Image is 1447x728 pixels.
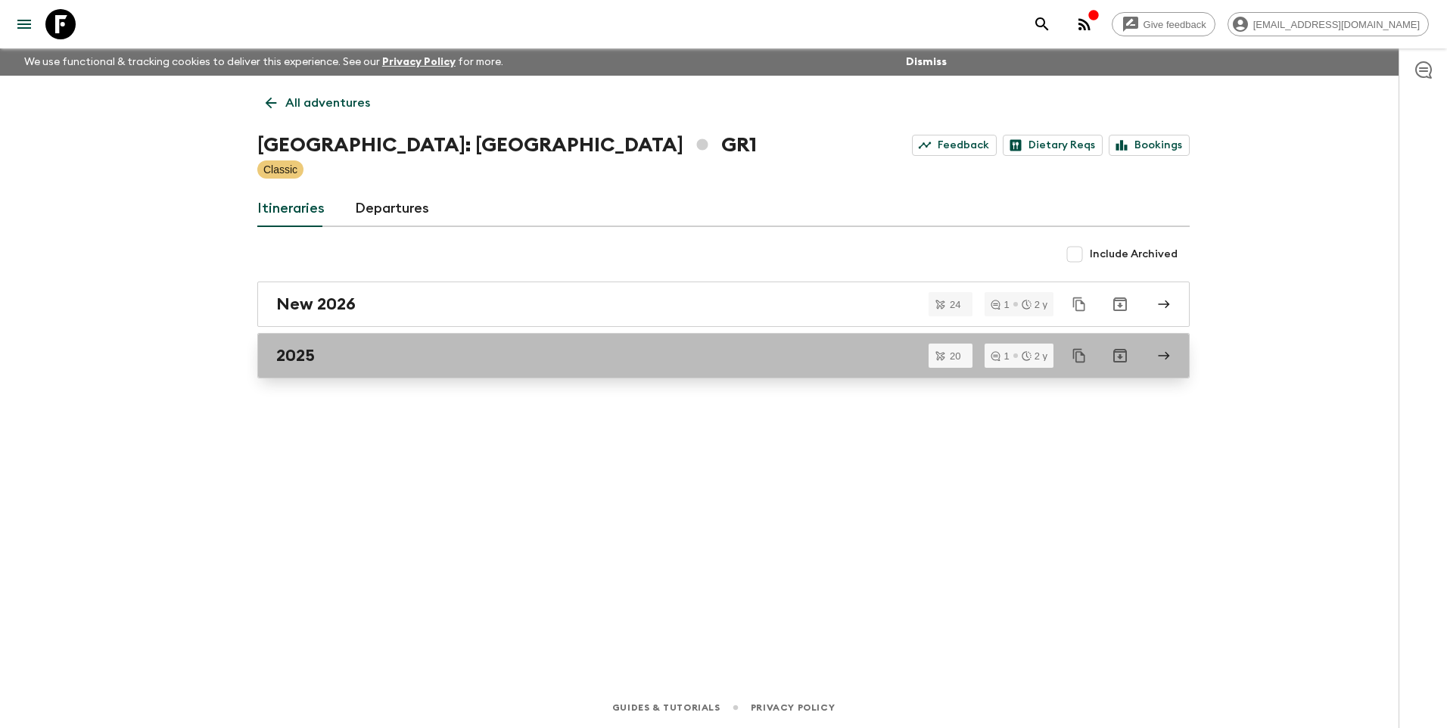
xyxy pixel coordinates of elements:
[991,300,1009,310] div: 1
[257,333,1190,378] a: 2025
[257,282,1190,327] a: New 2026
[276,346,315,366] h2: 2025
[1027,9,1057,39] button: search adventures
[276,294,356,314] h2: New 2026
[1135,19,1215,30] span: Give feedback
[1105,289,1135,319] button: Archive
[18,48,509,76] p: We use functional & tracking cookies to deliver this experience. See our for more.
[902,51,951,73] button: Dismiss
[1090,247,1178,262] span: Include Archived
[941,300,969,310] span: 24
[285,94,370,112] p: All adventures
[751,699,835,716] a: Privacy Policy
[991,351,1009,361] div: 1
[257,191,325,227] a: Itineraries
[1228,12,1429,36] div: [EMAIL_ADDRESS][DOMAIN_NAME]
[612,699,720,716] a: Guides & Tutorials
[257,130,757,160] h1: [GEOGRAPHIC_DATA]: [GEOGRAPHIC_DATA] GR1
[9,9,39,39] button: menu
[912,135,997,156] a: Feedback
[1245,19,1428,30] span: [EMAIL_ADDRESS][DOMAIN_NAME]
[1022,351,1047,361] div: 2 y
[263,162,297,177] p: Classic
[1022,300,1047,310] div: 2 y
[1003,135,1103,156] a: Dietary Reqs
[1105,341,1135,371] button: Archive
[382,57,456,67] a: Privacy Policy
[1109,135,1190,156] a: Bookings
[941,351,969,361] span: 20
[1112,12,1215,36] a: Give feedback
[355,191,429,227] a: Departures
[1066,291,1093,318] button: Duplicate
[257,88,378,118] a: All adventures
[1066,342,1093,369] button: Duplicate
